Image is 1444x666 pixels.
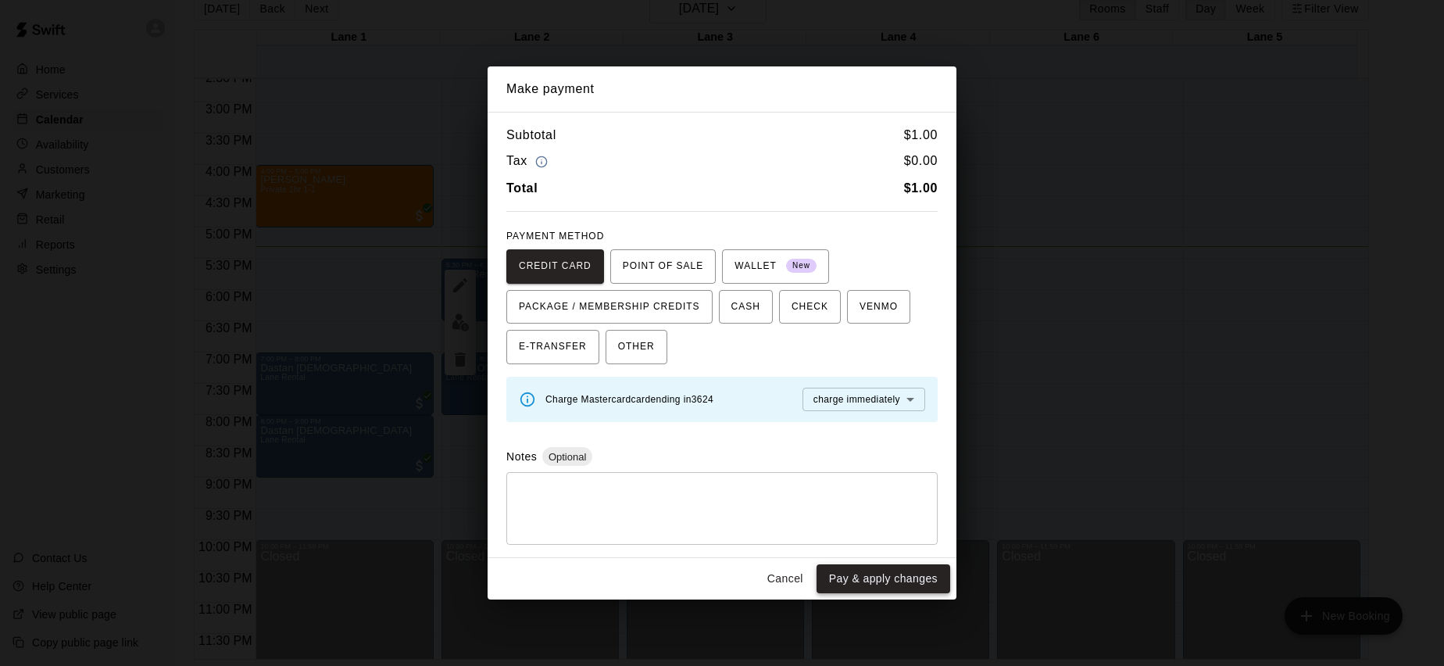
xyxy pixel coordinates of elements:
[722,249,829,284] button: WALLET New
[545,394,713,405] span: Charge Mastercard card ending in 3624
[779,290,841,324] button: CHECK
[786,256,817,277] span: New
[506,249,604,284] button: CREDIT CARD
[904,181,938,195] b: $ 1.00
[735,254,817,279] span: WALLET
[623,254,703,279] span: POINT OF SALE
[904,125,938,145] h6: $ 1.00
[610,249,716,284] button: POINT OF SALE
[760,564,810,593] button: Cancel
[813,394,900,405] span: charge immediately
[506,330,599,364] button: E-TRANSFER
[506,450,537,463] label: Notes
[792,295,828,320] span: CHECK
[488,66,956,112] h2: Make payment
[506,290,713,324] button: PACKAGE / MEMBERSHIP CREDITS
[817,564,950,593] button: Pay & apply changes
[847,290,910,324] button: VENMO
[606,330,667,364] button: OTHER
[618,335,655,360] span: OTHER
[860,295,898,320] span: VENMO
[519,295,700,320] span: PACKAGE / MEMBERSHIP CREDITS
[542,451,592,463] span: Optional
[719,290,773,324] button: CASH
[731,295,760,320] span: CASH
[506,125,556,145] h6: Subtotal
[904,151,938,172] h6: $ 0.00
[506,231,604,242] span: PAYMENT METHOD
[506,151,552,172] h6: Tax
[506,181,538,195] b: Total
[519,254,592,279] span: CREDIT CARD
[519,335,587,360] span: E-TRANSFER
